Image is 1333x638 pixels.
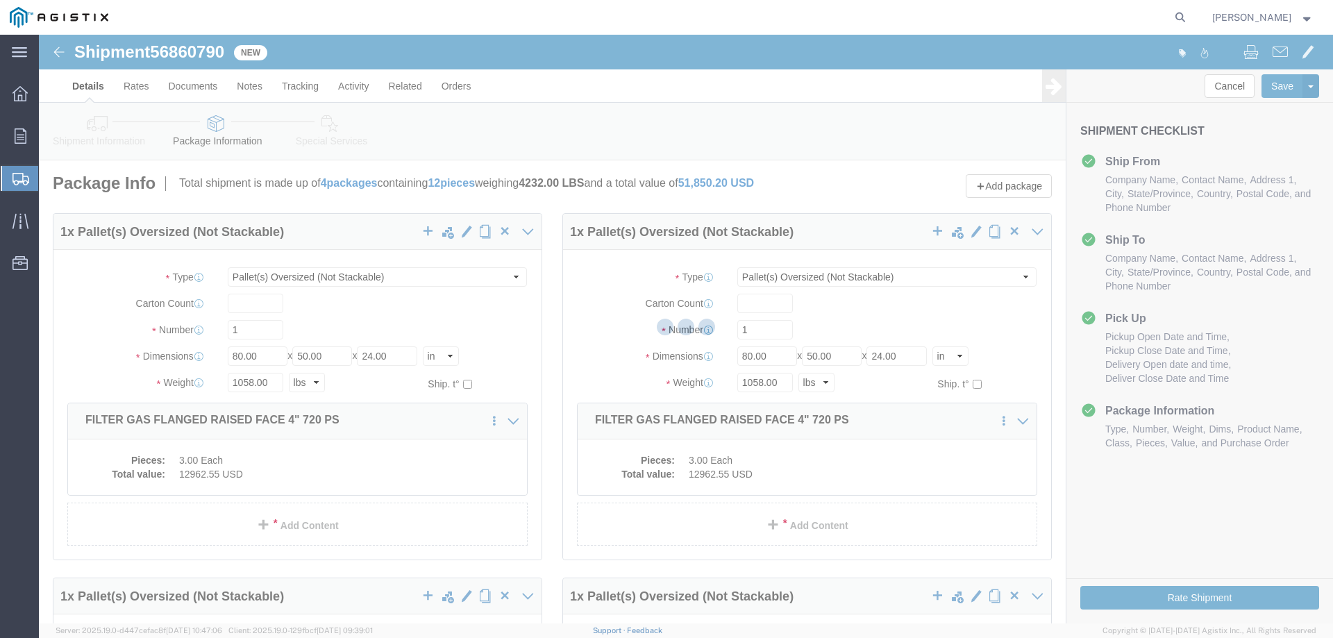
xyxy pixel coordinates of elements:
span: Server: 2025.19.0-d447cefac8f [56,626,222,635]
a: Feedback [627,626,662,635]
button: [PERSON_NAME] [1212,9,1314,26]
span: [DATE] 10:47:06 [166,626,222,635]
span: [DATE] 09:39:01 [317,626,373,635]
span: Client: 2025.19.0-129fbcf [228,626,373,635]
img: logo [10,7,108,28]
a: Support [593,626,628,635]
span: Amy Simonds [1212,10,1291,25]
span: Copyright © [DATE]-[DATE] Agistix Inc., All Rights Reserved [1103,625,1316,637]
